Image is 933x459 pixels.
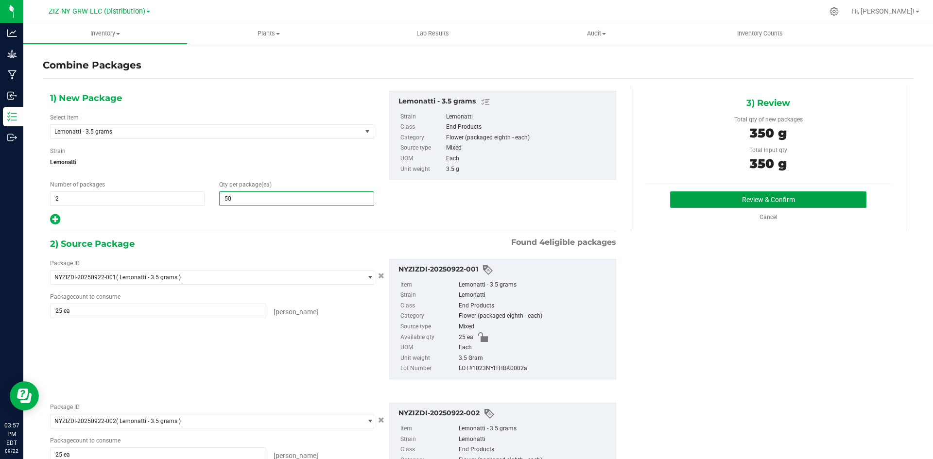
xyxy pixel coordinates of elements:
[459,301,611,311] div: End Products
[362,125,374,138] span: select
[261,181,272,188] span: (ea)
[446,112,610,122] div: Lemonatti
[50,260,80,267] span: Package ID
[7,28,17,38] inline-svg: Analytics
[362,414,374,428] span: select
[7,133,17,142] inline-svg: Outbound
[400,301,457,311] label: Class
[515,23,678,44] a: Audit
[459,424,611,434] div: Lemonatti - 3.5 grams
[400,444,457,455] label: Class
[50,293,121,300] span: Package to consume
[459,280,611,290] div: Lemonatti - 3.5 grams
[749,147,787,153] span: Total input qty
[187,23,351,44] a: Plants
[400,342,457,353] label: UOM
[219,181,272,188] span: Qty per package
[511,237,616,248] span: Found eligible packages
[446,143,610,153] div: Mixed
[459,444,611,455] div: End Products
[7,49,17,59] inline-svg: Grow
[828,7,840,16] div: Manage settings
[50,218,60,225] span: Add new output
[73,293,88,300] span: count
[50,437,121,444] span: Package to consume
[400,424,457,434] label: Item
[375,413,387,427] button: Cancel button
[851,7,915,15] span: Hi, [PERSON_NAME]!
[50,147,66,155] label: Strain
[515,29,678,38] span: Audit
[678,23,842,44] a: Inventory Counts
[50,113,79,122] label: Select Item
[4,447,19,455] p: 09/22
[398,408,611,420] div: NYZIZDI-20250922-002
[50,155,374,170] span: Lemonatti
[54,274,116,281] span: NYZIZDI-20250922-001
[10,381,39,410] iframe: Resource center
[43,58,141,72] h4: Combine Packages
[23,29,187,38] span: Inventory
[670,191,866,208] button: Review & Confirm
[50,91,122,105] span: 1) New Package
[459,322,611,332] div: Mixed
[400,143,444,153] label: Source type
[400,290,457,301] label: Strain
[7,70,17,80] inline-svg: Manufacturing
[49,7,145,16] span: ZIZ NY GRW LLC (Distribution)
[7,112,17,121] inline-svg: Inventory
[446,122,610,133] div: End Products
[50,181,105,188] span: Number of packages
[459,353,611,364] div: 3.5 Gram
[116,418,181,425] span: ( Lemonatti - 3.5 grams )
[746,96,790,110] span: 3) Review
[459,363,611,374] div: LOT#1023NYITHBK0002a
[398,96,611,108] div: Lemonatti - 3.5 grams
[400,280,457,290] label: Item
[351,23,515,44] a: Lab Results
[400,122,444,133] label: Class
[400,363,457,374] label: Lot Number
[403,29,462,38] span: Lab Results
[734,116,803,123] span: Total qty of new packages
[446,164,610,175] div: 3.5 g
[400,153,444,164] label: UOM
[400,112,444,122] label: Strain
[750,125,787,141] span: 350 g
[459,290,611,301] div: Lemonatti
[446,153,610,164] div: Each
[400,434,457,445] label: Strain
[375,269,387,283] button: Cancel button
[459,434,611,445] div: Lemonatti
[750,156,787,171] span: 350 g
[51,192,204,205] input: 2
[4,421,19,447] p: 03:57 PM EDT
[459,342,611,353] div: Each
[400,353,457,364] label: Unit weight
[446,133,610,143] div: Flower (packaged eighth - each)
[724,29,796,38] span: Inventory Counts
[459,332,473,343] span: 25 ea
[54,128,346,135] span: Lemonatti - 3.5 grams
[398,264,611,276] div: NYZIZDI-20250922-001
[188,29,350,38] span: Plants
[539,238,545,247] span: 4
[400,164,444,175] label: Unit weight
[400,322,457,332] label: Source type
[116,274,181,281] span: ( Lemonatti - 3.5 grams )
[50,404,80,410] span: Package ID
[274,308,318,316] span: [PERSON_NAME]
[54,418,116,425] span: NYZIZDI-20250922-002
[50,237,135,251] span: 2) Source Package
[362,271,374,284] span: select
[51,304,266,318] input: 25 ea
[400,311,457,322] label: Category
[459,311,611,322] div: Flower (packaged eighth - each)
[400,133,444,143] label: Category
[400,332,457,343] label: Available qty
[7,91,17,101] inline-svg: Inbound
[73,437,88,444] span: count
[23,23,187,44] a: Inventory
[760,214,777,221] a: Cancel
